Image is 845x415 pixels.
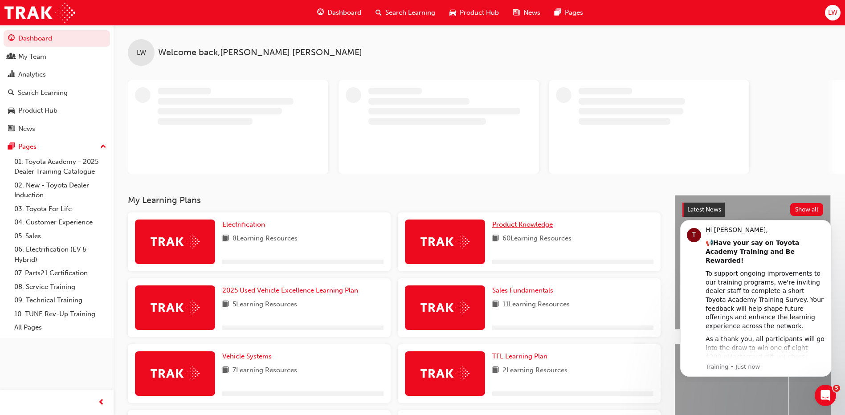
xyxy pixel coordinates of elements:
a: news-iconNews [506,4,547,22]
div: Search Learning [18,88,68,98]
button: Pages [4,138,110,155]
span: 2025 Used Vehicle Excellence Learning Plan [222,286,358,294]
button: Show all [790,203,824,216]
button: LW [825,5,841,20]
span: Latest News [687,206,721,213]
a: 08. Service Training [11,280,110,294]
span: 2 Learning Resources [502,365,567,376]
a: 10. TUNE Rev-Up Training [11,307,110,321]
span: guage-icon [8,35,15,43]
span: 11 Learning Resources [502,299,570,310]
span: Sales Fundamentals [492,286,553,294]
a: Latest NewsShow all [682,203,823,217]
a: 04. Customer Experience [11,216,110,229]
a: 06. Electrification (EV & Hybrid) [11,243,110,266]
a: Search Learning [4,85,110,101]
span: LW [137,48,146,58]
a: News [4,121,110,137]
span: people-icon [8,53,15,61]
a: 2025 Used Vehicle Excellence Learning Plan [222,285,362,296]
img: Trak [420,366,469,380]
img: Trak [4,3,75,23]
span: up-icon [100,141,106,153]
span: book-icon [222,299,229,310]
span: 5 [833,385,840,392]
span: Vehicle Systems [222,352,272,360]
h3: My Learning Plans [128,195,661,205]
a: My Team [4,49,110,65]
a: pages-iconPages [547,4,590,22]
a: car-iconProduct Hub [442,4,506,22]
div: Product Hub [18,106,57,116]
span: book-icon [492,299,499,310]
span: 60 Learning Resources [502,233,571,244]
span: Product Hub [460,8,499,18]
a: Dashboard [4,30,110,47]
a: 01. Toyota Academy - 2025 Dealer Training Catalogue [11,155,110,179]
span: chart-icon [8,71,15,79]
a: All Pages [11,321,110,334]
a: 03. Toyota For Life [11,202,110,216]
div: My Team [18,52,46,62]
span: car-icon [8,107,15,115]
span: book-icon [222,233,229,244]
div: Analytics [18,69,46,80]
img: Trak [151,366,200,380]
a: 09. Technical Training [11,293,110,307]
img: Trak [420,235,469,248]
span: 7 Learning Resources [233,365,297,376]
a: Analytics [4,66,110,83]
span: 5 Learning Resources [233,299,297,310]
span: car-icon [449,7,456,18]
span: news-icon [513,7,520,18]
a: Vehicle Systems [222,351,275,362]
button: DashboardMy TeamAnalyticsSearch LearningProduct HubNews [4,28,110,138]
span: Electrification [222,220,265,228]
span: book-icon [492,233,499,244]
a: Product Hub [4,102,110,119]
span: Welcome back , [PERSON_NAME] [PERSON_NAME] [158,48,362,58]
span: LW [828,8,837,18]
span: Dashboard [327,8,361,18]
span: guage-icon [317,7,324,18]
span: book-icon [222,365,229,376]
a: Electrification [222,220,269,230]
span: Search Learning [385,8,435,18]
a: TFL Learning Plan [492,351,551,362]
span: search-icon [8,89,14,97]
span: book-icon [492,365,499,376]
a: 07. Parts21 Certification [11,266,110,280]
img: Trak [151,301,200,314]
a: Sales Fundamentals [492,285,557,296]
a: Latest NewsShow allHelp Shape the Future of Toyota Academy Training and Win an eMastercard!Revolu... [675,195,831,330]
a: 05. Sales [11,229,110,243]
iframe: Intercom notifications message [667,212,845,382]
span: News [523,8,540,18]
span: prev-icon [98,397,105,408]
span: Product Knowledge [492,220,553,228]
a: guage-iconDashboard [310,4,368,22]
div: News [18,124,35,134]
iframe: Intercom live chat [815,385,836,406]
a: 02. New - Toyota Dealer Induction [11,179,110,202]
img: Trak [151,235,200,248]
a: Product Knowledge [492,220,556,230]
span: pages-icon [8,143,15,151]
img: Trak [420,301,469,314]
span: search-icon [376,7,382,18]
span: news-icon [8,125,15,133]
span: pages-icon [555,7,561,18]
span: TFL Learning Plan [492,352,547,360]
div: Pages [18,142,37,152]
